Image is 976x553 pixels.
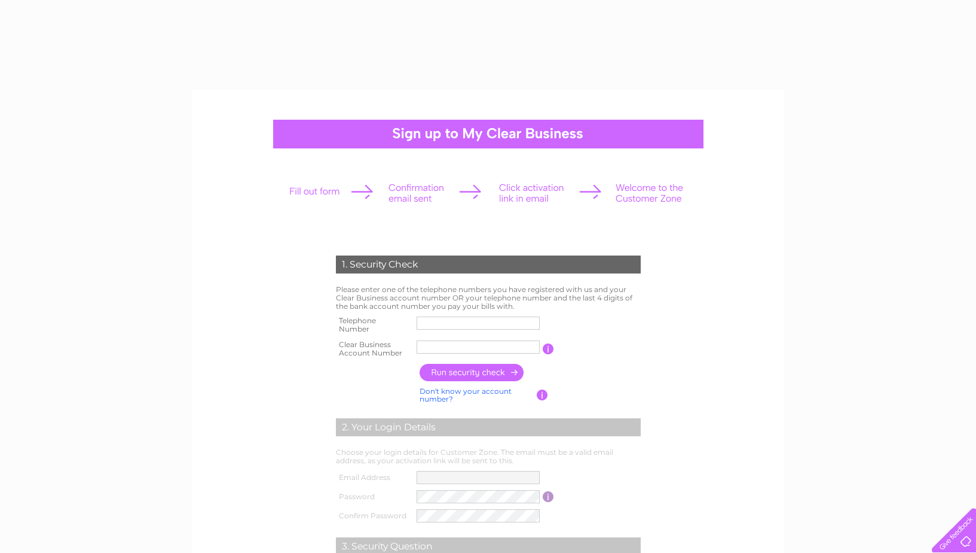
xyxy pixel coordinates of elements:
[333,282,644,313] td: Please enter one of the telephone numbers you have registered with us and your Clear Business acc...
[420,387,512,404] a: Don't know your account number?
[336,418,641,436] div: 2. Your Login Details
[543,491,554,502] input: Information
[336,256,641,274] div: 1. Security Check
[333,337,414,361] th: Clear Business Account Number
[333,506,414,525] th: Confirm Password
[543,344,554,354] input: Information
[333,445,644,468] td: Choose your login details for Customer Zone. The email must be a valid email address, as your act...
[333,487,414,506] th: Password
[333,313,414,337] th: Telephone Number
[537,390,548,400] input: Information
[333,468,414,487] th: Email Address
